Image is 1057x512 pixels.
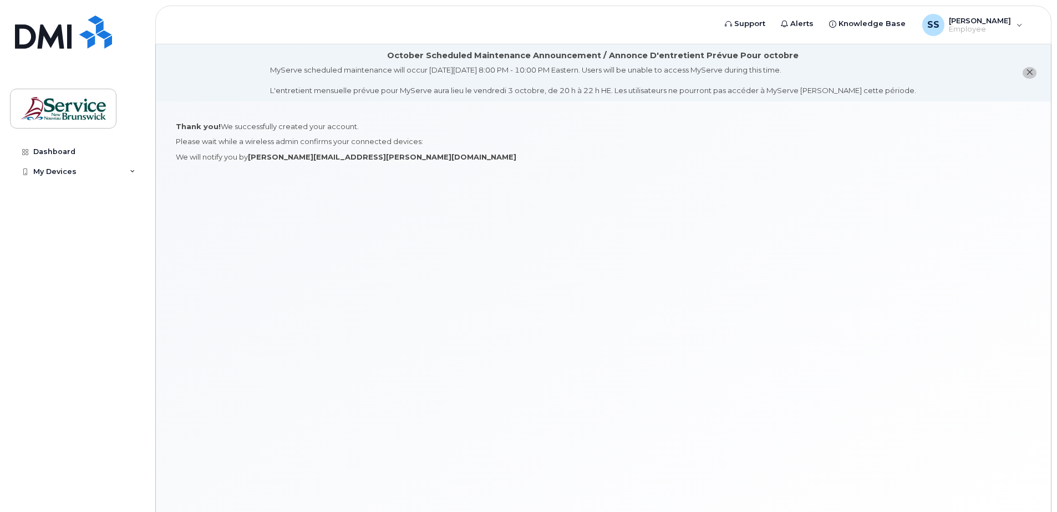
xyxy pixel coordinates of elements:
[176,122,221,131] strong: Thank you!
[270,65,916,96] div: MyServe scheduled maintenance will occur [DATE][DATE] 8:00 PM - 10:00 PM Eastern. Users will be u...
[1023,67,1036,79] button: close notification
[176,121,1031,132] p: We successfully created your account.
[387,50,799,62] div: October Scheduled Maintenance Announcement / Annonce D'entretient Prévue Pour octobre
[176,136,1031,147] p: Please wait while a wireless admin confirms your connected devices:
[176,152,1031,162] p: We will notify you by
[248,152,516,161] strong: [PERSON_NAME][EMAIL_ADDRESS][PERSON_NAME][DOMAIN_NAME]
